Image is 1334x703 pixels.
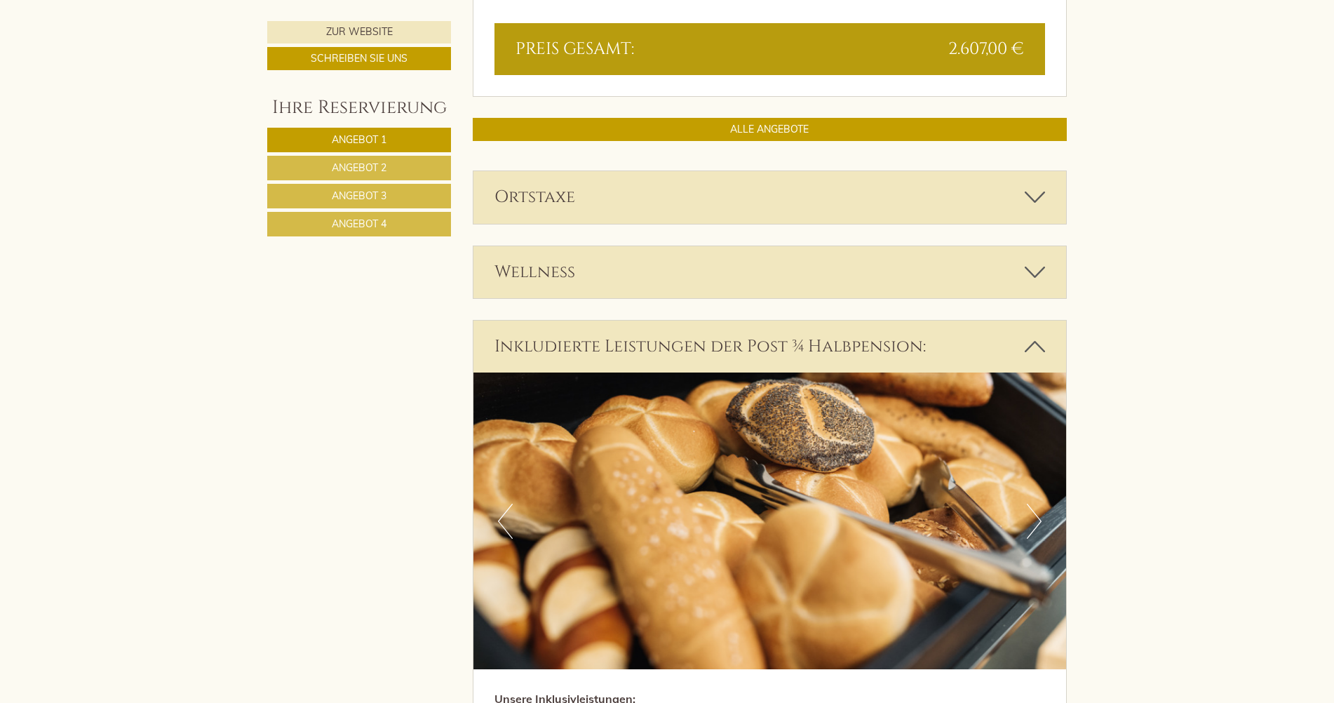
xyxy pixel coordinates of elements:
[473,246,1067,298] div: Wellness
[332,161,386,174] span: Angebot 2
[498,504,513,539] button: Previous
[267,47,451,70] a: Schreiben Sie uns
[948,37,1024,61] span: 2.607,00 €
[473,171,1067,223] div: Ortstaxe
[332,189,386,202] span: Angebot 3
[1027,504,1042,539] button: Next
[332,217,386,230] span: Angebot 4
[332,133,386,146] span: Angebot 1
[473,321,1067,373] div: Inkludierte Leistungen der Post ¾ Halbpension:
[267,95,451,121] div: Ihre Reservierung
[473,118,1067,141] a: ALLE ANGEBOTE
[505,37,770,61] div: Preis gesamt:
[267,21,451,43] a: Zur Website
